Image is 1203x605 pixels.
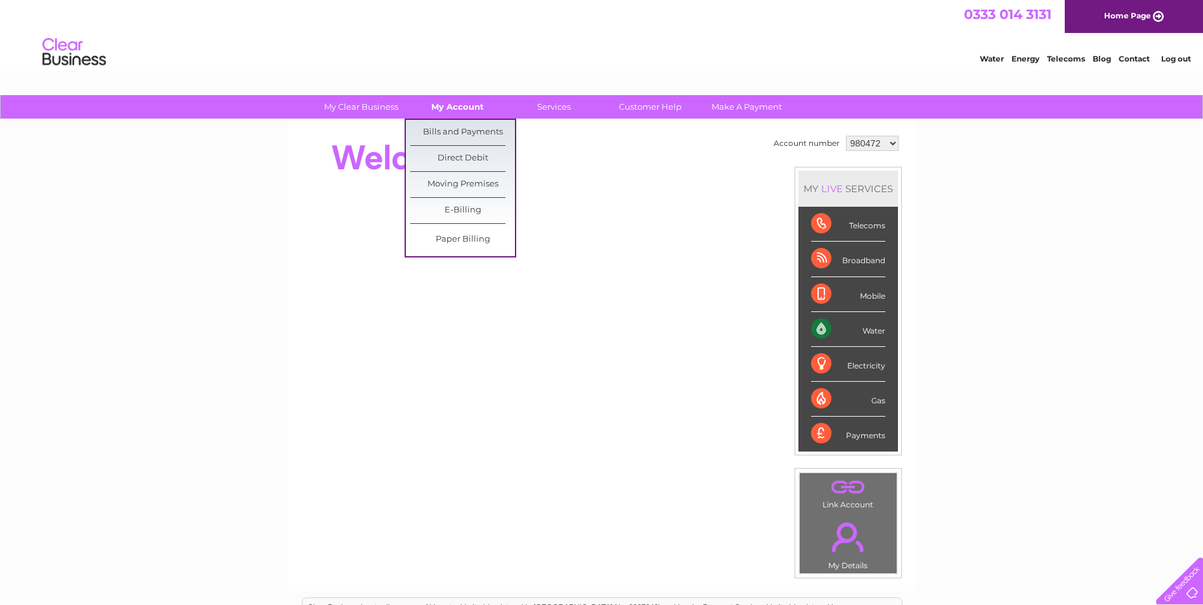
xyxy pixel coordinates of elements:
[803,515,894,559] a: .
[964,6,1051,22] a: 0333 014 3131
[1093,54,1111,63] a: Blog
[980,54,1004,63] a: Water
[309,95,413,119] a: My Clear Business
[811,277,885,312] div: Mobile
[405,95,510,119] a: My Account
[410,146,515,171] a: Direct Debit
[598,95,703,119] a: Customer Help
[819,183,845,195] div: LIVE
[799,512,897,574] td: My Details
[811,207,885,242] div: Telecoms
[1119,54,1150,63] a: Contact
[799,472,897,512] td: Link Account
[1161,54,1191,63] a: Log out
[798,171,898,207] div: MY SERVICES
[811,312,885,347] div: Water
[771,133,843,154] td: Account number
[811,382,885,417] div: Gas
[42,33,107,72] img: logo.png
[803,476,894,498] a: .
[811,417,885,451] div: Payments
[1047,54,1085,63] a: Telecoms
[410,227,515,252] a: Paper Billing
[811,242,885,276] div: Broadband
[410,120,515,145] a: Bills and Payments
[302,7,902,62] div: Clear Business is a trading name of Verastar Limited (registered in [GEOGRAPHIC_DATA] No. 3667643...
[1011,54,1039,63] a: Energy
[410,198,515,223] a: E-Billing
[502,95,606,119] a: Services
[410,172,515,197] a: Moving Premises
[811,347,885,382] div: Electricity
[694,95,799,119] a: Make A Payment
